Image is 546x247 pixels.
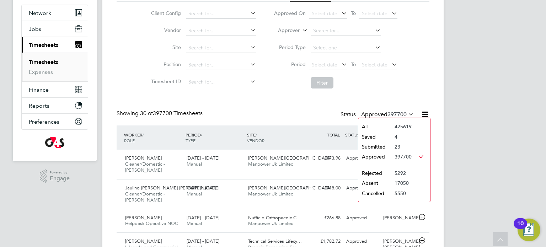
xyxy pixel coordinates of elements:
span: Cleaner/Domestic - [PERSON_NAME] [125,161,165,173]
li: 425619 [391,122,412,131]
li: Cancelled [358,188,391,198]
span: [DATE] - [DATE] [187,238,219,244]
div: Approved [343,182,380,194]
span: Reports [29,102,49,109]
label: Timesheet ID [149,78,181,85]
label: Period [274,61,306,68]
label: Position [149,61,181,68]
label: Approver [268,27,300,34]
span: / [256,132,257,138]
span: Select date [312,61,337,68]
button: Finance [22,82,88,97]
div: Approved [343,152,380,164]
span: TYPE [186,138,196,143]
span: Jaulino [PERSON_NAME] [PERSON_NAME] [125,185,216,191]
span: TOTAL [327,132,340,138]
li: Rejected [358,168,391,178]
label: Approved [361,111,414,118]
span: Timesheets [29,42,58,48]
span: Manual [187,220,202,226]
div: Approved [343,212,380,224]
label: Client Config [149,10,181,16]
a: Powered byEngage [40,170,70,183]
span: Preferences [29,118,59,125]
li: Submitted [358,142,391,152]
li: Approved [358,152,391,162]
span: Jobs [29,26,41,32]
span: [DATE] - [DATE] [187,215,219,221]
input: Search for... [186,26,256,36]
span: Manual [187,161,202,167]
span: [PERSON_NAME] [125,215,162,221]
input: Select one [311,43,381,53]
div: [PERSON_NAME] [380,212,417,224]
input: Search for... [186,9,256,19]
span: 397700 Timesheets [140,110,203,117]
span: Manual [187,191,202,197]
span: / [201,132,202,138]
span: Nuffield Orthopaedic C… [248,215,301,221]
li: 17050 [391,178,412,188]
label: Period Type [274,44,306,50]
label: Approved On [274,10,306,16]
a: Go to home page [21,137,88,148]
span: Manpower Uk Limited [248,161,294,167]
span: Powered by [50,170,70,176]
li: 23 [391,142,412,152]
input: Search for... [186,77,256,87]
a: Expenses [29,69,53,75]
button: Preferences [22,114,88,129]
span: Finance [29,86,49,93]
input: Search for... [186,43,256,53]
span: [PERSON_NAME] [125,155,162,161]
div: £266.88 [306,212,343,224]
button: Filter [311,77,333,88]
div: Showing [117,110,204,117]
li: All [358,122,391,131]
li: Absent [358,178,391,188]
span: 30 of [140,110,153,117]
button: Open Resource Center, 10 new notifications [518,219,540,241]
input: Search for... [311,26,381,36]
label: Vendor [149,27,181,33]
input: Search for... [186,60,256,70]
span: [DATE] - [DATE] [187,185,219,191]
div: SITE [245,128,307,147]
span: Network [29,10,51,16]
span: To [349,60,358,69]
span: Technical Services Lifecy… [248,238,302,244]
span: 397700 [387,111,407,118]
span: Select date [362,61,387,68]
li: 5292 [391,168,412,178]
span: [PERSON_NAME][GEOGRAPHIC_DATA] [248,155,331,161]
div: WORKER [122,128,184,147]
span: [PERSON_NAME][GEOGRAPHIC_DATA] [248,185,331,191]
button: Reports [22,98,88,113]
div: 10 [517,224,524,233]
span: Manpower Uk Limited [248,220,294,226]
div: £918.00 [306,182,343,194]
span: Select date [312,10,337,17]
button: Timesheets [22,37,88,53]
li: 5550 [391,188,412,198]
div: STATUS [343,128,380,141]
span: [DATE] - [DATE] [187,155,219,161]
span: Select date [362,10,387,17]
span: [PERSON_NAME] [125,238,162,244]
span: ROLE [124,138,135,143]
span: Manpower Uk Limited [248,191,294,197]
span: Engage [50,176,70,182]
li: Saved [358,132,391,142]
li: 397700 [391,152,412,162]
span: / [142,132,144,138]
div: PERIOD [184,128,245,147]
button: Jobs [22,21,88,37]
div: £473.98 [306,152,343,164]
label: Site [149,44,181,50]
li: 4 [391,132,412,142]
button: Network [22,5,88,21]
a: Timesheets [29,59,58,65]
div: Status [341,110,415,120]
img: g4s-logo-retina.png [45,137,64,148]
span: VENDOR [247,138,264,143]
